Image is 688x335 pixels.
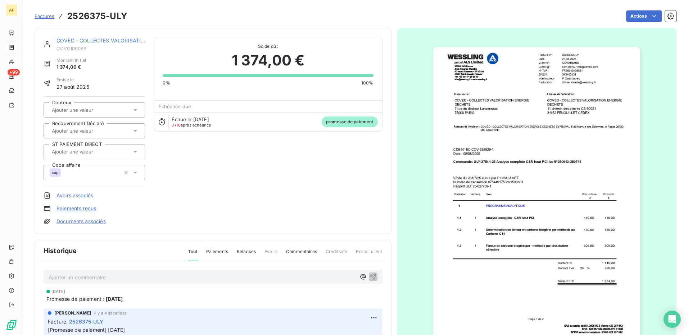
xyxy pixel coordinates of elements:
[626,10,662,22] button: Actions
[232,50,305,71] span: 1 374,00 €
[361,80,374,86] span: 100%
[67,10,127,23] h3: 2526375-ULY
[158,104,191,109] span: Échéance due
[322,116,378,127] span: promesse de paiement
[163,80,170,86] span: 0%
[44,246,77,256] span: Historique
[56,83,89,91] span: 27 août 2025
[56,57,86,64] span: Montant initial
[56,37,196,43] a: COVED - COLLECTES VALORISATION ENERGIE DECHETS
[664,311,681,328] div: Open Intercom Messenger
[172,123,181,128] span: J+18
[264,248,277,261] span: Avoirs
[56,218,106,225] a: Documents associés
[46,295,104,303] span: Promesse de paiement :
[48,318,68,325] span: Facture :
[286,248,317,261] span: Commentaires
[206,248,228,261] span: Paiements
[56,192,93,199] a: Avoirs associés
[51,289,65,294] span: [DATE]
[6,319,17,331] img: Logo LeanPay
[35,13,54,19] span: Factures
[8,69,20,75] span: +99
[106,295,123,303] span: [DATE]
[6,4,17,16] div: AF
[56,205,96,212] a: Paiements reçus
[69,318,103,325] span: 2526375-ULY
[56,46,145,51] span: COV0109069
[48,327,125,333] span: [Promesse de paiement] [DATE]
[51,107,123,113] input: Ajouter une valeur
[237,248,256,261] span: Relances
[163,43,373,50] span: Solde dû :
[356,248,382,261] span: Portail client
[56,64,86,71] span: 1 374,00 €
[56,77,89,83] span: Émise le
[51,128,123,134] input: Ajouter une valeur
[51,148,123,155] input: Ajouter une valeur
[35,13,54,20] a: Factures
[52,170,59,175] span: cap
[326,248,348,261] span: Creditsafe
[172,116,209,122] span: Échue le [DATE]
[94,311,127,315] span: il y a 4 secondes
[188,248,198,261] span: Tout
[172,123,211,127] span: après échéance
[54,310,91,316] span: [PERSON_NAME]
